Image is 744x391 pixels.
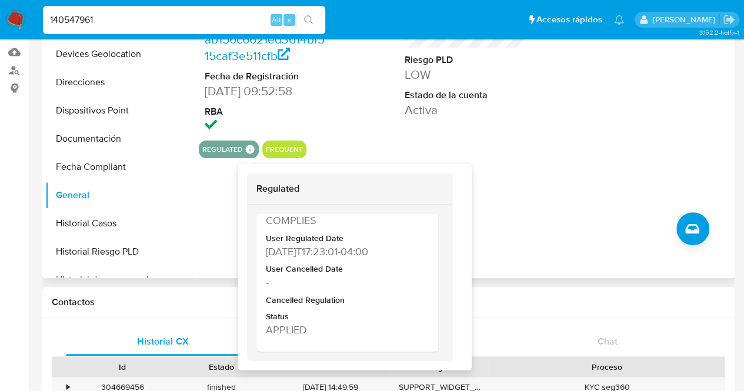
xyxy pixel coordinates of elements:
[266,322,426,337] div: APPLIED
[202,147,243,152] button: regulated
[266,147,303,152] button: frequent
[45,68,192,96] button: Direcciones
[598,335,618,348] span: Chat
[266,263,426,275] div: User Cancelled Date
[266,295,426,306] div: Cancelled Regulation
[405,66,526,83] dd: LOW
[266,232,426,244] div: User Regulated Date
[288,14,291,25] span: s
[45,96,192,125] button: Dispositivos Point
[45,238,192,266] button: Historial Riesgo PLD
[266,213,426,228] div: COMPLIES
[256,183,443,195] h2: Regulated
[45,181,192,209] button: General
[405,54,526,66] dt: Riesgo PLD
[205,70,326,83] dt: Fecha de Registración
[205,83,326,99] dd: [DATE] 09:52:58
[723,14,735,26] a: Salir
[266,275,426,290] div: -
[266,310,426,322] div: Status
[45,266,192,294] button: Historial de conversaciones
[272,14,281,25] span: Alt
[52,296,725,308] h1: Contactos
[536,14,602,26] span: Accesos rápidos
[205,105,326,118] dt: RBA
[45,40,192,68] button: Devices Geolocation
[43,12,325,28] input: Buscar usuario o caso...
[266,244,426,259] div: 2025-08-13T17:23:01-04:00
[405,102,526,118] dd: Activa
[652,14,719,25] p: agostina.bazzano@mercadolibre.com
[137,335,188,348] span: Historial CX
[45,125,192,153] button: Documentación
[45,153,192,181] button: Fecha Compliant
[81,361,164,373] div: Id
[45,209,192,238] button: Historial Casos
[614,15,624,25] a: Notificaciones
[699,28,738,37] span: 3.152.2-hotfix-1
[498,361,716,373] div: Proceso
[205,31,325,64] a: ab156c6621ed3614bf515caf3e511cfb
[180,361,262,373] div: Estado
[296,12,321,28] button: search-icon
[405,89,526,102] dt: Estado de la cuenta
